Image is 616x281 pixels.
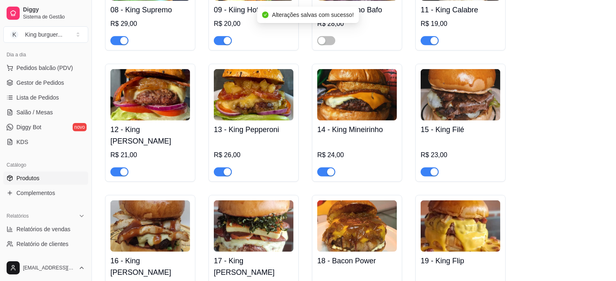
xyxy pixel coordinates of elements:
[421,4,500,16] h4: 11 - King Calabre
[16,108,53,116] span: Salão / Mesas
[3,158,88,172] div: Catálogo
[3,135,88,149] a: KDS
[272,12,354,18] span: Alterações salvas com sucesso!
[110,255,190,278] h4: 16 - King [PERSON_NAME]
[317,255,397,267] h4: 18 - Bacon Power
[3,61,88,74] button: Pedidos balcão (PDV)
[110,4,190,16] h4: 08 - King Supremo
[16,79,64,87] span: Gestor de Pedidos
[25,30,62,39] div: King burguer ...
[3,172,88,185] a: Produtos
[3,121,88,134] a: Diggy Botnovo
[421,255,500,267] h4: 19 - King Flip
[317,69,397,121] img: product-image
[3,258,88,278] button: [EMAIL_ADDRESS][DOMAIN_NAME]
[3,252,88,265] a: Relatório de mesas
[3,91,88,104] a: Lista de Pedidos
[10,30,18,39] span: K
[16,64,73,72] span: Pedidos balcão (PDV)
[214,200,293,252] img: product-image
[3,106,88,119] a: Salão / Mesas
[421,150,500,160] div: R$ 23,00
[16,240,69,248] span: Relatório de clientes
[110,150,190,160] div: R$ 21,00
[110,124,190,147] h4: 12 - King [PERSON_NAME]
[16,138,28,146] span: KDS
[110,19,190,29] div: R$ 29,00
[23,6,85,14] span: Diggy
[16,93,59,102] span: Lista de Pedidos
[317,150,397,160] div: R$ 24,00
[3,186,88,200] a: Complementos
[214,124,293,135] h4: 13 - King Pepperoni
[317,124,397,135] h4: 14 - King Mineirinho
[421,19,500,29] div: R$ 19,00
[16,174,39,182] span: Produtos
[16,225,71,233] span: Relatórios de vendas
[23,14,85,20] span: Sistema de Gestão
[214,69,293,121] img: product-image
[110,200,190,252] img: product-image
[3,3,88,23] a: DiggySistema de Gestão
[214,19,293,29] div: R$ 20,00
[317,200,397,252] img: product-image
[3,48,88,61] div: Dia a dia
[214,150,293,160] div: R$ 26,00
[3,223,88,236] a: Relatórios de vendas
[3,237,88,251] a: Relatório de clientes
[262,12,269,18] span: check-circle
[110,69,190,121] img: product-image
[23,265,75,271] span: [EMAIL_ADDRESS][DOMAIN_NAME]
[317,19,397,29] div: R$ 28,00
[421,200,500,252] img: product-image
[3,76,88,89] a: Gestor de Pedidos
[421,69,500,121] img: product-image
[421,124,500,135] h4: 15 - King Filé
[214,4,293,16] h4: 09 - Kiing Hot Chicken
[3,26,88,43] button: Select a team
[16,189,55,197] span: Complementos
[317,4,397,16] h4: 10 - Alcatra no Bafo
[7,213,29,219] span: Relatórios
[16,123,41,131] span: Diggy Bot
[214,255,293,278] h4: 17 - King [PERSON_NAME]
